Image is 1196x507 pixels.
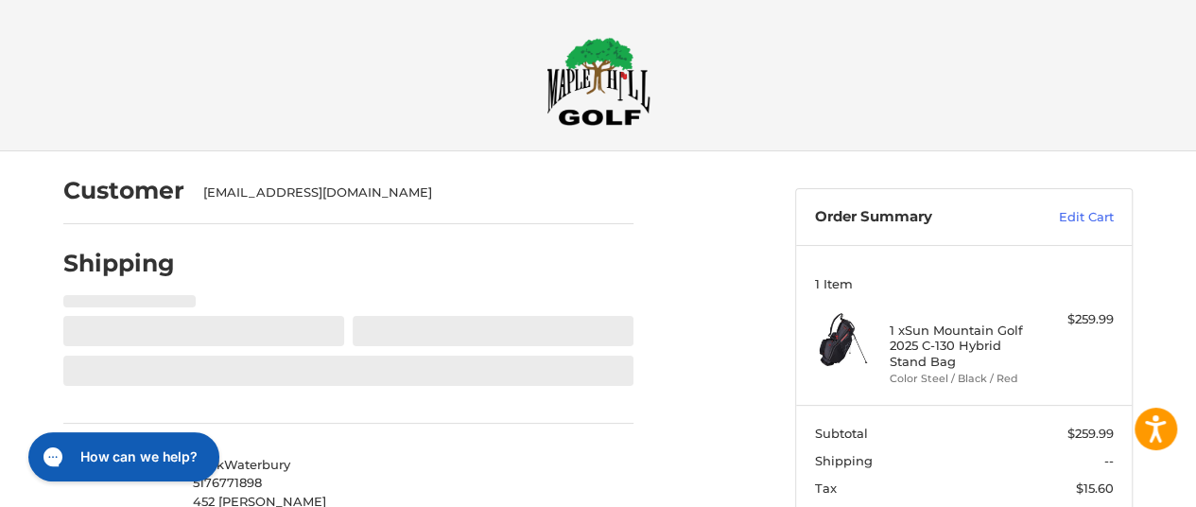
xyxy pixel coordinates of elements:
[815,426,868,441] span: Subtotal
[19,426,225,488] iframe: Gorgias live chat messenger
[193,475,262,490] span: 5176771898
[63,249,175,278] h2: Shipping
[203,184,615,202] div: [EMAIL_ADDRESS][DOMAIN_NAME]
[1039,310,1114,329] div: $259.99
[890,323,1034,369] h4: 1 x Sun Mountain Golf 2025 C-130 Hybrid Stand Bag
[890,371,1034,387] li: Color Steel / Black / Red
[63,176,184,205] h2: Customer
[224,457,290,472] span: Waterbury
[815,276,1114,291] h3: 1 Item
[815,208,1018,227] h3: Order Summary
[1067,426,1114,441] span: $259.99
[546,37,650,126] img: Maple Hill Golf
[1018,208,1114,227] a: Edit Cart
